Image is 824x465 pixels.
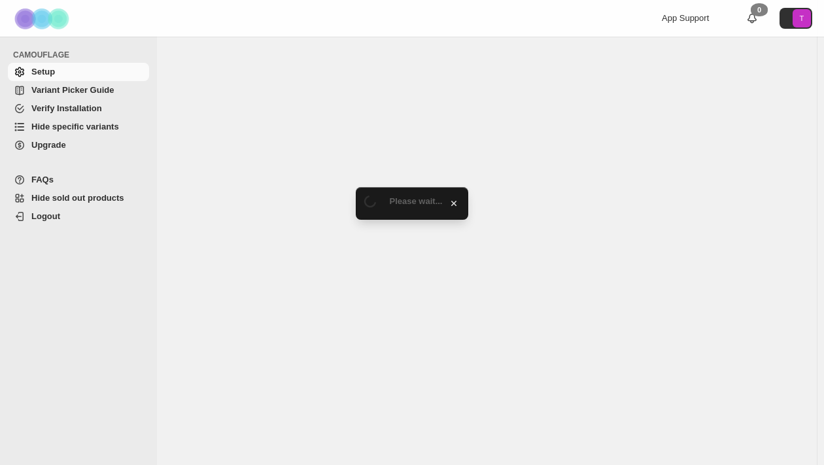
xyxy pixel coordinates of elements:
[8,136,149,154] a: Upgrade
[31,67,55,77] span: Setup
[31,193,124,203] span: Hide sold out products
[8,63,149,81] a: Setup
[10,1,76,37] img: Camouflage
[13,50,150,60] span: CAMOUFLAGE
[793,9,811,27] span: Avatar with initials T
[31,122,119,131] span: Hide specific variants
[800,14,804,22] text: T
[390,196,443,206] span: Please wait...
[8,99,149,118] a: Verify Installation
[8,81,149,99] a: Variant Picker Guide
[8,171,149,189] a: FAQs
[31,175,54,184] span: FAQs
[780,8,812,29] button: Avatar with initials T
[31,140,66,150] span: Upgrade
[31,211,60,221] span: Logout
[8,189,149,207] a: Hide sold out products
[8,207,149,226] a: Logout
[31,85,114,95] span: Variant Picker Guide
[751,3,768,16] div: 0
[31,103,102,113] span: Verify Installation
[8,118,149,136] a: Hide specific variants
[746,12,759,25] a: 0
[662,13,709,23] span: App Support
